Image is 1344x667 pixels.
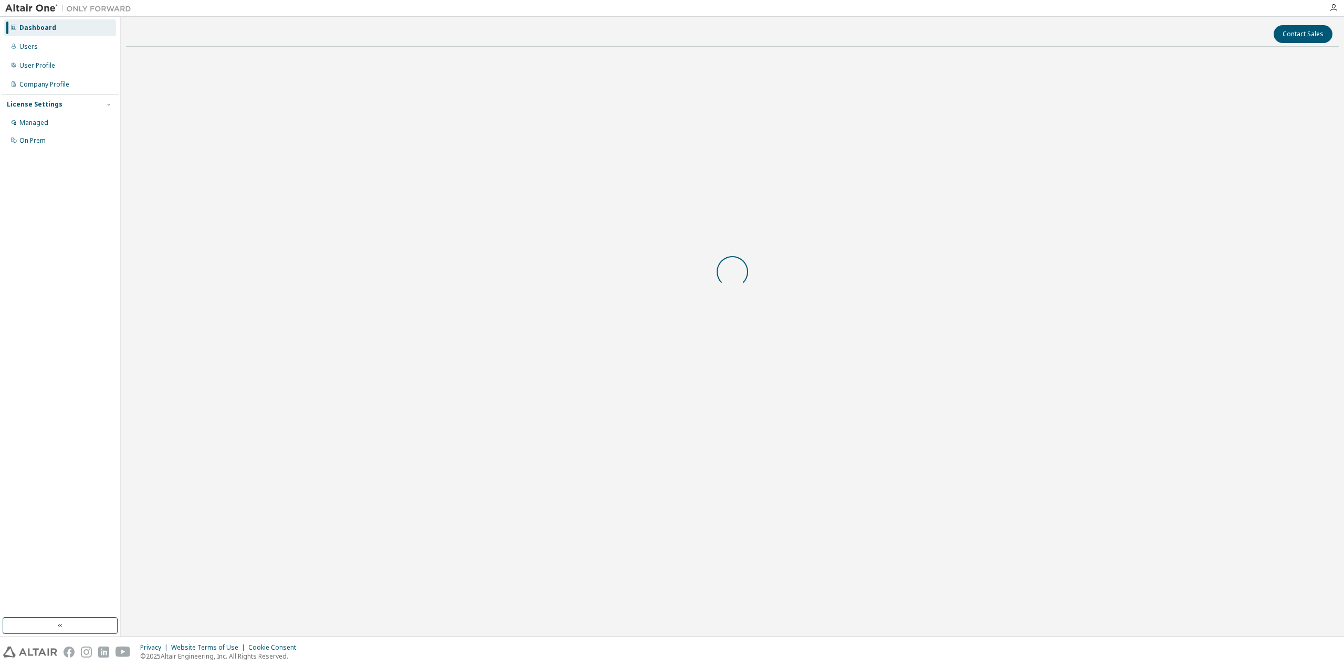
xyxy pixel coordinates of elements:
div: License Settings [7,100,62,109]
img: instagram.svg [81,647,92,658]
img: Altair One [5,3,136,14]
div: Company Profile [19,80,69,89]
img: linkedin.svg [98,647,109,658]
div: User Profile [19,61,55,70]
img: youtube.svg [115,647,131,658]
div: Dashboard [19,24,56,32]
div: On Prem [19,136,46,145]
img: facebook.svg [64,647,75,658]
div: Users [19,43,38,51]
button: Contact Sales [1274,25,1332,43]
div: Website Terms of Use [171,643,248,652]
img: altair_logo.svg [3,647,57,658]
p: © 2025 Altair Engineering, Inc. All Rights Reserved. [140,652,302,661]
div: Managed [19,119,48,127]
div: Cookie Consent [248,643,302,652]
div: Privacy [140,643,171,652]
